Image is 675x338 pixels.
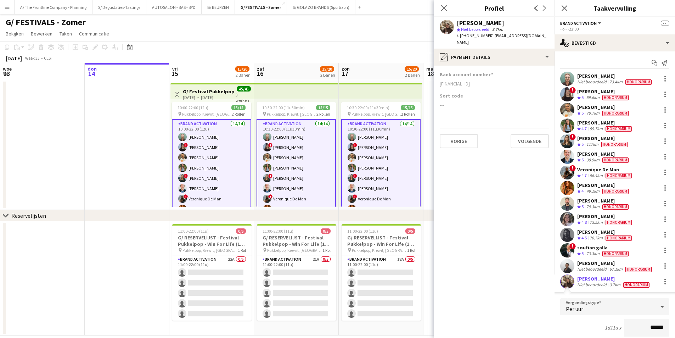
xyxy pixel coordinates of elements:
[235,0,287,14] button: G/ FESTIVALS - Zomer
[3,29,27,38] a: Bekijken
[76,29,112,38] a: Communicatie
[577,244,630,251] div: soufian galla
[577,198,630,204] div: [PERSON_NAME]
[2,70,12,78] span: 13
[257,234,336,247] h3: G/ RESERVELIJST - Festival Pukkelpop - Win For Life (15-17/8)
[28,29,55,38] a: Bewerken
[238,248,246,253] span: 1 Rol
[146,0,202,14] button: AUTOSALON - BAS - BYD
[316,111,330,117] span: 2 Rollen
[581,220,587,225] span: 4.8
[352,248,407,253] span: Pukkelpop, Kiewit, [GEOGRAPHIC_DATA]
[232,111,246,117] span: 2 Rollen
[602,189,629,194] span: Honorarium
[178,228,209,234] span: 11:00-22:00 (11u)
[3,66,12,72] span: woe
[341,102,421,207] div: 10:30-22:00 (11u30min)15/15 Pukkelpop, Kiewit, [GEOGRAPHIC_DATA]2 RollenBrand Activation14/1410:3...
[585,95,601,101] div: 59.6km
[257,255,336,321] app-card-role: Brand Activation21A0/511:00-22:00 (11u)
[577,135,629,142] div: [PERSON_NAME]
[183,88,236,95] h3: G/ Festival Pukkelpop - Win For Life (15-17/8)
[601,188,630,194] div: Medewerker heeft andere verloning dan de standaardverloning voor deze functie
[268,194,272,199] span: !
[426,66,436,72] span: maa
[440,71,493,78] h3: Bank account number
[235,66,249,72] span: 15/20
[566,305,583,312] span: Per uur
[606,236,632,241] span: Honorarium
[601,95,630,101] div: Medewerker heeft andere verloning dan de standaardverloning voor deze functie
[257,102,336,207] app-job-card: 10:30-22:00 (11u30min)15/15 Pukkelpop, Kiewit, [GEOGRAPHIC_DATA]2 RollenBrand Activation14/1410:3...
[588,126,604,132] div: 59.7km
[236,92,251,103] div: 3 werken
[577,166,633,173] div: Veronique De Man
[560,26,669,32] div: --:-- -22:00
[511,134,549,148] button: Volgende
[23,55,41,61] span: Week 33
[172,234,252,247] h3: G/ RESERVELIJST - Festival Pukkelpop - Win For Life (15-17/8)
[577,282,608,288] div: Niet beoordeeld
[585,188,601,194] div: 49.1km
[581,142,584,147] span: 5
[457,33,546,45] span: | [EMAIL_ADDRESS][DOMAIN_NAME]
[268,143,272,147] span: !
[605,325,621,331] div: 1d11u x
[184,194,188,199] span: !
[172,102,251,207] app-job-card: 10:00-22:00 (12u)15/15 Pukkelpop, Kiewit, [GEOGRAPHIC_DATA]2 RollenBrand Activation14/1410:00-22:...
[602,95,629,100] span: Honorarium
[581,126,587,131] span: 4.7
[601,157,630,163] div: Medewerker heeft andere verloning dan de standaardverloning voor deze functie
[320,72,335,78] div: 2 Banen
[31,31,52,37] span: Bewerken
[608,79,624,85] div: 73.4km
[602,204,629,210] span: Honorarium
[353,174,357,178] span: !
[577,120,633,126] div: [PERSON_NAME]
[581,95,584,100] span: 5
[263,228,293,234] span: 11:00-22:00 (11u)
[341,119,421,278] app-card-role: Brand Activation14/1410:30-22:00 (11u30min)[PERSON_NAME]![PERSON_NAME][PERSON_NAME][PERSON_NAME]!...
[11,212,46,219] div: Reservelijsten
[577,88,630,95] div: [PERSON_NAME]
[172,224,252,321] app-job-card: 11:00-22:00 (11u)0/5G/ RESERVELIJST - Festival Pukkelpop - Win For Life (15-17/8) Pukkelpop, Kiew...
[585,142,600,148] div: 117km
[577,151,630,157] div: [PERSON_NAME]
[623,282,649,288] span: Honorarium
[588,220,604,226] div: 73.5km
[257,66,264,72] span: zat
[236,228,246,234] span: 0/5
[407,248,415,253] span: 1 Rol
[405,228,415,234] span: 0/5
[600,142,629,148] div: Medewerker heeft andere verloning dan de standaardverloning voor deze functie
[15,0,92,14] button: A/ The Frontline Company - Planning
[322,248,331,253] span: 1 Rol
[440,134,478,148] button: Vorige
[182,111,232,117] span: Pukkelpop, Kiewit, [GEOGRAPHIC_DATA]
[602,251,629,256] span: Honorarium
[606,173,632,178] span: Honorarium
[257,224,336,321] app-job-card: 11:00-22:00 (11u)0/5G/ RESERVELIJST - Festival Pukkelpop - Win For Life (15-17/8) Pukkelpop, Kiew...
[577,260,653,266] div: [PERSON_NAME]
[585,110,601,116] div: 70.7km
[606,220,632,225] span: Honorarium
[461,27,489,32] span: Niet beoordeeld
[184,143,188,147] span: !
[585,204,601,210] div: 79.3km
[577,182,630,188] div: [PERSON_NAME]
[405,66,419,72] span: 15/20
[588,173,604,179] div: 56.4km
[231,105,246,110] span: 15/15
[569,87,576,93] span: !
[6,55,22,62] div: [DATE]
[172,119,251,278] app-card-role: Brand Activation14/1410:00-22:00 (12u)[PERSON_NAME]![PERSON_NAME][PERSON_NAME][PERSON_NAME]![PERS...
[425,70,436,78] span: 18
[585,251,601,257] div: 73.3km
[268,174,272,178] span: !
[440,102,549,108] div: ---
[184,174,188,178] span: !
[624,266,653,272] div: Medewerker heeft andere verloning dan de standaardverloning voor deze functie
[405,72,420,78] div: 2 Banen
